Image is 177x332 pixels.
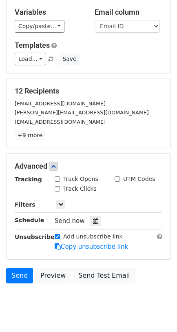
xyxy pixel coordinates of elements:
a: +9 more [15,130,45,140]
small: [EMAIL_ADDRESS][DOMAIN_NAME] [15,100,106,107]
label: Track Clicks [63,185,97,193]
h5: Variables [15,8,82,17]
a: Templates [15,41,50,49]
a: Send [6,268,33,283]
strong: Unsubscribe [15,234,55,240]
a: Copy/paste... [15,20,64,33]
small: [PERSON_NAME][EMAIL_ADDRESS][DOMAIN_NAME] [15,109,149,116]
h5: Email column [95,8,162,17]
a: Preview [35,268,71,283]
span: Send now [55,217,85,225]
h5: Advanced [15,162,162,171]
label: Add unsubscribe link [63,232,123,241]
label: UTM Codes [123,175,155,183]
a: Send Test Email [73,268,135,283]
small: [EMAIL_ADDRESS][DOMAIN_NAME] [15,119,106,125]
h5: 12 Recipients [15,87,162,96]
strong: Tracking [15,176,42,183]
button: Save [59,53,80,65]
a: Load... [15,53,46,65]
strong: Schedule [15,217,44,223]
iframe: Chat Widget [136,293,177,332]
label: Track Opens [63,175,98,183]
a: Copy unsubscribe link [55,243,128,250]
strong: Filters [15,201,35,208]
